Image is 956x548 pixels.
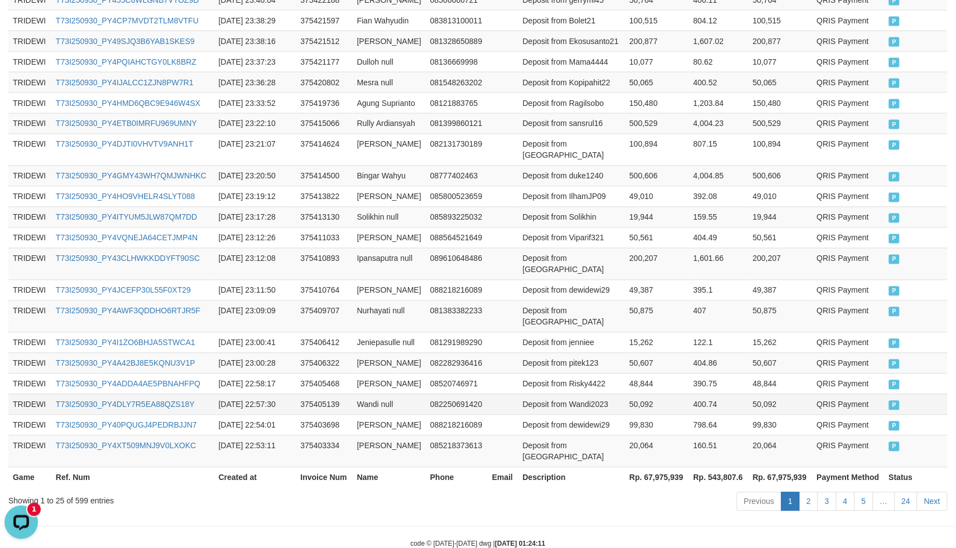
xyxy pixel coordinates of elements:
[748,72,813,93] td: 50,065
[214,134,296,166] td: [DATE] 23:21:07
[56,286,191,295] a: T73I250930_PY4JCEFP30L55F0XT29
[748,300,813,332] td: 50,875
[353,166,426,186] td: Bingar Wahyu
[625,72,689,93] td: 50,065
[813,72,885,93] td: QRIS Payment
[748,10,813,31] td: 100,515
[813,113,885,134] td: QRIS Payment
[353,72,426,93] td: Mesra null
[813,227,885,248] td: QRIS Payment
[426,415,488,435] td: 088218216089
[748,227,813,248] td: 50,561
[889,214,900,223] span: PAID
[813,248,885,280] td: QRIS Payment
[296,166,353,186] td: 375414500
[214,166,296,186] td: [DATE] 23:20:50
[214,248,296,280] td: [DATE] 23:12:08
[689,467,748,488] th: Rp. 543,807.6
[8,394,51,415] td: TRIDEWI
[8,31,51,51] td: TRIDEWI
[353,415,426,435] td: [PERSON_NAME]
[518,51,625,72] td: Deposit from Mama4444
[51,467,214,488] th: Ref. Num
[748,51,813,72] td: 10,077
[56,37,195,46] a: T73I250930_PY49SJQ3B6YAB1SKES9
[296,415,353,435] td: 375403698
[895,492,918,511] a: 24
[625,332,689,353] td: 15,262
[689,186,748,207] td: 392.08
[426,186,488,207] td: 085800523659
[518,134,625,166] td: Deposit from [GEOGRAPHIC_DATA]
[426,374,488,394] td: 08520746971
[889,234,900,244] span: PAID
[813,186,885,207] td: QRIS Payment
[353,134,426,166] td: [PERSON_NAME]
[426,72,488,93] td: 081548263202
[426,280,488,300] td: 088218216089
[56,192,195,201] a: T73I250930_PY4HO9VHELR4SLYT088
[689,332,748,353] td: 122.1
[889,287,900,296] span: PAID
[353,10,426,31] td: Fian Wahyudin
[8,332,51,353] td: TRIDEWI
[889,37,900,47] span: PAID
[813,415,885,435] td: QRIS Payment
[518,353,625,374] td: Deposit from pitek123
[8,300,51,332] td: TRIDEWI
[518,300,625,332] td: Deposit from [GEOGRAPHIC_DATA]
[8,51,51,72] td: TRIDEWI
[56,254,200,263] a: T73I250930_PY43CLHWKKDDYFT90SC
[625,166,689,186] td: 500,606
[8,467,51,488] th: Game
[889,140,900,150] span: PAID
[889,421,900,431] span: PAID
[813,93,885,113] td: QRIS Payment
[214,113,296,134] td: [DATE] 23:22:10
[889,401,900,410] span: PAID
[748,435,813,467] td: 20,064
[748,374,813,394] td: 48,844
[214,280,296,300] td: [DATE] 23:11:50
[8,134,51,166] td: TRIDEWI
[813,10,885,31] td: QRIS Payment
[353,280,426,300] td: [PERSON_NAME]
[917,492,948,511] a: Next
[353,31,426,51] td: [PERSON_NAME]
[296,227,353,248] td: 375411033
[4,4,38,38] button: Open LiveChat chat widget
[625,227,689,248] td: 50,561
[518,394,625,415] td: Deposit from Wandi2023
[748,280,813,300] td: 49,387
[353,51,426,72] td: Dulloh null
[56,380,200,389] a: T73I250930_PY4ADDA4AE5PBNAHFPQ
[426,353,488,374] td: 082282936416
[748,93,813,113] td: 150,480
[56,119,197,128] a: T73I250930_PY4ETB0IMRFU969UMNY
[214,207,296,227] td: [DATE] 23:17:28
[748,467,813,488] th: Rp. 67,975,939
[214,300,296,332] td: [DATE] 23:09:09
[56,442,196,450] a: T73I250930_PY4XT509MNJ9V0LXOKC
[56,140,194,149] a: T73I250930_PY4DJTI0VHVTV9ANH1T
[296,467,353,488] th: Invoice Num
[353,300,426,332] td: Nurhayati null
[214,467,296,488] th: Created at
[813,394,885,415] td: QRIS Payment
[296,31,353,51] td: 375421512
[426,134,488,166] td: 082131730189
[836,492,855,511] a: 4
[518,113,625,134] td: Deposit from sansrul16
[353,435,426,467] td: [PERSON_NAME]
[426,93,488,113] td: 08121883765
[625,394,689,415] td: 50,092
[296,280,353,300] td: 375410764
[625,186,689,207] td: 49,010
[889,360,900,369] span: PAID
[426,207,488,227] td: 085893225032
[518,415,625,435] td: Deposit from dewidewi29
[8,491,390,507] div: Showing 1 to 25 of 599 entries
[689,227,748,248] td: 404.49
[625,248,689,280] td: 200,207
[56,78,194,87] a: T73I250930_PY4IJALCC1ZJN8PW7R1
